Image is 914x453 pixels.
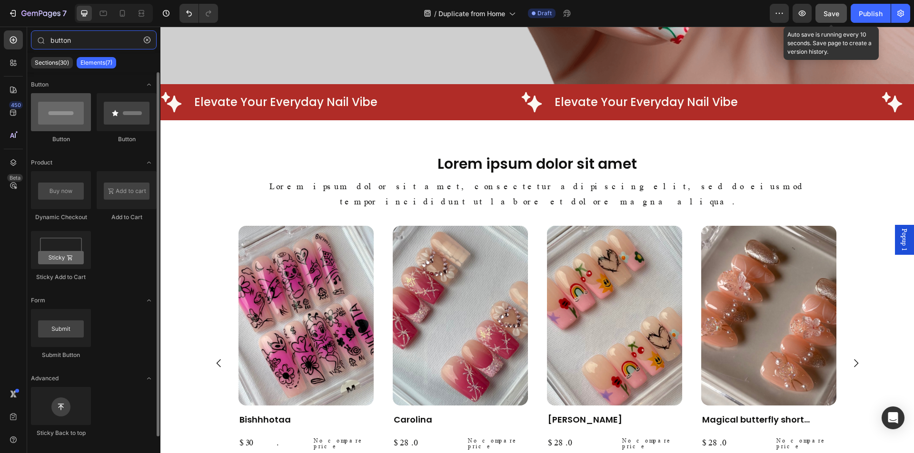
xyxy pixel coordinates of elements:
[31,135,91,144] div: Button
[616,411,672,423] p: No compare price
[97,213,157,222] div: Add to Cart
[31,429,91,437] div: Sticky Back to top
[31,374,59,383] span: Advanced
[31,80,49,89] span: Button
[308,411,364,423] p: No compare price
[859,9,883,19] div: Publish
[387,386,522,399] h3: [PERSON_NAME]
[91,127,663,147] h2: Lorem ipsum dolor sit amet
[141,371,157,386] span: Toggle open
[179,4,218,23] div: Undo/Redo
[78,407,142,440] div: $30.00
[438,9,505,19] span: Duplicate from Home
[882,406,904,429] div: Open Intercom Messenger
[462,411,518,423] p: No compare price
[31,213,91,222] div: Dynamic Checkout
[97,135,157,144] div: Button
[537,9,552,18] span: Draft
[387,199,522,379] a: Bonita
[31,296,45,305] span: Form
[141,77,157,92] span: Toggle open
[92,152,662,183] p: Lorem ipsum dolor sit amet, consectetur adipiscing elit, sed do eiusmod tempor incididunt ut labo...
[851,4,891,23] button: Publish
[815,4,847,23] button: Save
[739,202,749,224] span: Popup 1
[434,9,437,19] span: /
[9,101,23,109] div: 450
[7,174,23,182] div: Beta
[31,273,91,281] div: Sticky Add to Cart
[31,30,157,49] input: Search Sections & Elements
[541,407,605,440] div: $28.00
[394,70,577,81] p: Elevate Your Everyday Nail Vibe
[4,4,71,23] button: 7
[541,386,676,399] h3: Magical butterfly short almond
[141,155,157,170] span: Toggle open
[153,411,209,423] p: No compare price
[34,70,217,81] p: Elevate Your Everyday Nail Vibe
[541,199,676,379] a: Magical butterfly short almond
[232,407,296,440] div: $28.00
[62,8,67,19] p: 7
[232,199,368,379] a: Carolina
[31,158,52,167] span: Product
[232,386,368,399] h3: Carolina
[78,199,213,379] a: Bishhhotaa
[35,59,69,67] p: Sections(30)
[80,59,112,67] p: Elements(7)
[160,27,914,453] iframe: Design area
[682,323,709,350] button: Carousel Next Arrow
[31,351,91,359] div: Submit Button
[824,10,839,18] span: Save
[45,323,72,350] button: Carousel Back Arrow
[141,293,157,308] span: Toggle open
[387,407,450,440] div: $28.00
[78,386,213,399] h3: Bishhhotaa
